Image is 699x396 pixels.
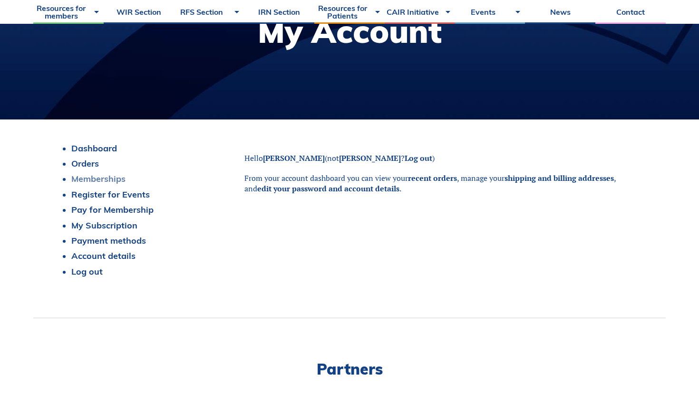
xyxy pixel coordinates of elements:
a: My Subscription [71,220,137,231]
strong: [PERSON_NAME] [263,153,325,163]
a: Register for Events [71,189,150,200]
p: From your account dashboard you can view your , manage your , and . [244,173,642,194]
strong: [PERSON_NAME] [339,153,401,163]
a: Account details [71,250,136,261]
a: Log out [405,153,432,163]
a: Dashboard [71,143,117,154]
h2: Partners [33,361,666,376]
a: Payment methods [71,235,146,246]
a: Pay for Membership [71,204,154,215]
a: recent orders [408,173,457,183]
a: Log out [71,266,103,277]
a: edit your password and account details [257,183,399,194]
p: Hello (not ? ) [244,153,642,163]
h1: My Account [258,15,442,47]
a: Orders [71,158,99,169]
a: shipping and billing addresses [505,173,614,183]
a: Memberships [71,173,126,184]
